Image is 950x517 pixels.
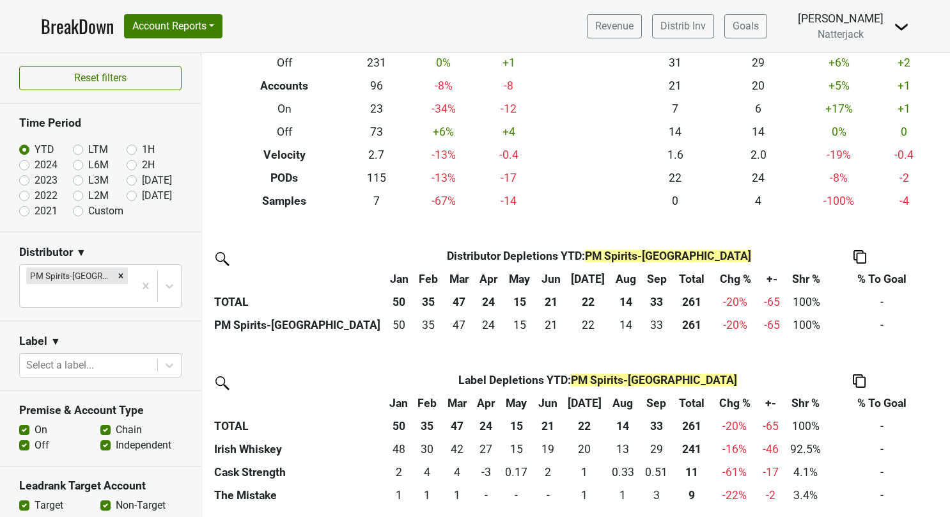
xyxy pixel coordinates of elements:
[211,392,384,415] th: &nbsp;: activate to sort column ascending
[443,314,474,337] td: 46.66
[483,98,535,121] td: -12
[500,392,533,415] th: May: activate to sort column ascending
[221,120,348,143] th: Off
[783,392,829,415] th: Shr %: activate to sort column ascending
[405,120,483,143] td: +6 %
[759,392,783,415] th: +-: activate to sort column ascending
[211,484,384,507] th: The Mistake
[472,484,500,507] td: 0
[609,464,637,481] div: 0.33
[711,438,759,461] td: -16 %
[26,267,114,284] div: PM Spirits-[GEOGRAPHIC_DATA]
[673,484,711,507] th: 8.840
[673,438,711,461] th: 241.330
[711,415,759,438] td: -20 %
[19,335,47,348] h3: Label
[641,314,672,337] td: 33.17
[348,143,405,166] td: 2.7
[800,166,878,189] td: -8 %
[533,438,563,461] td: 18.67
[88,142,108,157] label: LTM
[142,188,172,203] label: [DATE]
[502,464,530,481] div: 0.17
[878,120,930,143] td: 0
[613,317,639,333] div: 14
[116,498,166,513] label: Non-Target
[483,143,535,166] td: -0.4
[762,317,781,333] div: -65
[536,464,559,481] div: 2
[384,314,414,337] td: 50.17
[442,392,472,415] th: Mar: activate to sort column ascending
[761,487,780,504] div: -2
[673,461,711,484] th: 10.680
[405,52,483,75] td: 0 %
[639,392,673,415] th: Sep: activate to sort column ascending
[566,441,603,457] div: 20
[894,19,909,35] img: Dropdown Menu
[563,438,606,461] td: 20.17
[211,267,384,290] th: &nbsp;: activate to sort column ascending
[609,441,637,457] div: 13
[35,203,58,219] label: 2021
[384,484,413,507] td: 1
[476,464,497,481] div: -3
[413,369,783,392] th: Label Depletions YTD :
[35,498,63,513] label: Target
[634,189,717,212] td: 0
[639,484,673,507] td: 3.17
[800,143,878,166] td: -19 %
[221,166,348,189] th: PODs
[644,317,669,333] div: 33
[878,166,930,189] td: -2
[784,290,829,314] td: 100%
[672,267,711,290] th: Total: activate to sort column ascending
[502,267,536,290] th: May: activate to sort column ascending
[475,290,503,314] th: 24
[483,189,535,212] td: -14
[413,438,442,461] td: 30.17
[563,415,606,438] th: 22
[878,75,930,98] td: +1
[800,75,878,98] td: +5 %
[142,142,155,157] label: 1H
[878,98,930,121] td: +1
[416,487,439,504] div: 1
[348,189,405,212] td: 7
[348,75,405,98] td: 96
[483,166,535,189] td: -17
[19,479,182,493] h3: Leadrank Target Account
[606,484,639,507] td: 1.17
[764,296,780,308] span: -65
[472,438,500,461] td: 26.5
[533,415,563,438] th: 21
[445,487,470,504] div: 1
[387,441,410,457] div: 48
[502,290,536,314] th: 15
[641,290,672,314] th: 33
[442,438,472,461] td: 41.5
[761,441,780,457] div: -46
[475,267,503,290] th: Apr: activate to sort column ascending
[384,461,413,484] td: 1.67
[829,461,935,484] td: -
[405,143,483,166] td: -13 %
[642,487,670,504] div: 3
[829,290,935,314] td: -
[221,98,348,121] th: On
[211,415,384,438] th: TOTAL
[221,189,348,212] th: Samples
[829,392,935,415] th: % To Goal: activate to sort column ascending
[723,296,747,308] span: -20%
[610,267,641,290] th: Aug: activate to sort column ascending
[414,314,443,337] td: 35.34
[634,120,717,143] td: 14
[571,374,737,386] span: PM Spirits-[GEOGRAPHIC_DATA]
[414,244,784,267] th: Distributor Depletions YTD :
[566,487,603,504] div: 1
[585,250,751,262] span: PM Spirits-[GEOGRAPHIC_DATA]
[500,484,533,507] td: 0
[76,245,86,260] span: ▼
[211,290,384,314] th: TOTAL
[506,317,533,333] div: 15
